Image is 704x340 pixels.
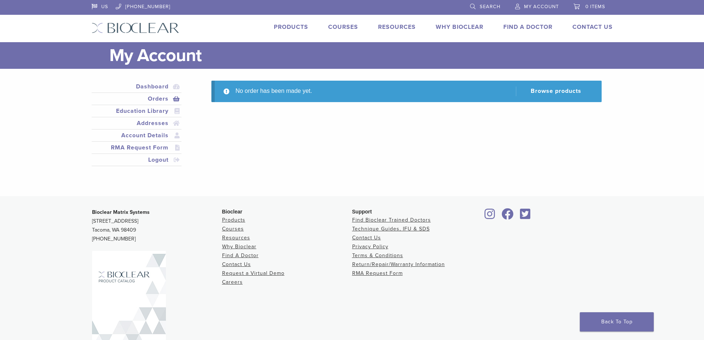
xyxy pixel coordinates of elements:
a: Resources [378,23,416,31]
span: Support [352,209,372,215]
a: Courses [222,226,244,232]
a: Find A Doctor [222,252,259,259]
a: Why Bioclear [222,243,256,250]
a: Dashboard [93,82,180,91]
a: RMA Request Form [352,270,403,276]
a: Orders [93,94,180,103]
a: Education Library [93,107,180,115]
a: Logout [93,155,180,164]
a: Products [274,23,308,31]
a: RMA Request Form [93,143,180,152]
a: Why Bioclear [436,23,483,31]
a: Browse products [516,87,590,96]
img: Bioclear [92,23,179,33]
a: Addresses [93,119,180,128]
a: Bioclear [499,213,516,220]
span: Search [480,4,500,10]
h1: My Account [109,42,613,69]
a: Contact Us [352,235,381,241]
span: 0 items [585,4,605,10]
div: No order has been made yet. [211,81,601,102]
a: Find Bioclear Trained Doctors [352,217,431,223]
a: Bioclear [518,213,533,220]
a: Resources [222,235,250,241]
p: [STREET_ADDRESS] Tacoma, WA 98409 [PHONE_NUMBER] [92,208,222,243]
a: Back To Top [580,312,654,331]
a: Find A Doctor [503,23,552,31]
a: Products [222,217,245,223]
a: Bioclear [482,213,498,220]
nav: Account pages [92,81,182,175]
a: Privacy Policy [352,243,388,250]
span: Bioclear [222,209,242,215]
a: Courses [328,23,358,31]
a: Return/Repair/Warranty Information [352,261,445,267]
a: Contact Us [572,23,613,31]
strong: Bioclear Matrix Systems [92,209,150,215]
span: My Account [524,4,559,10]
a: Account Details [93,131,180,140]
a: Technique Guides, IFU & SDS [352,226,430,232]
a: Request a Virtual Demo [222,270,285,276]
a: Careers [222,279,243,285]
a: Terms & Conditions [352,252,403,259]
a: Contact Us [222,261,251,267]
